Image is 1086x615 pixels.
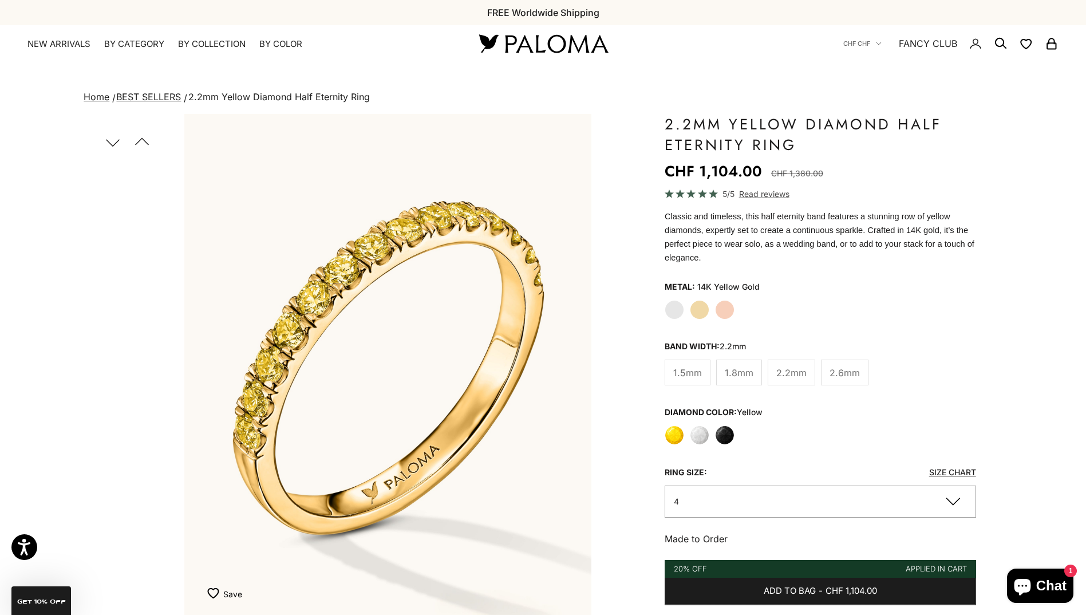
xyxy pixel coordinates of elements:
button: CHF CHF [843,38,882,49]
legend: Band Width: [665,338,746,355]
variant-option-value: yellow [737,407,763,417]
span: GET 10% Off [17,599,66,605]
div: Applied in cart [906,563,967,575]
span: CHF CHF [843,38,870,49]
div: GET 10% Off [11,586,71,615]
span: 2.2mm [776,365,807,380]
a: 5/5 Read reviews [665,187,976,200]
button: Add to Wishlist [207,582,242,605]
legend: Diamond Color: [665,404,763,421]
compare-at-price: CHF 1,380.00 [771,167,823,180]
button: 4 [665,486,976,517]
span: 1.8mm [725,365,753,380]
summary: By Color [259,38,302,50]
variant-option-value: 2.2mm [720,341,746,351]
button: Add to bag-CHF 1,104.00 [665,578,976,605]
nav: breadcrumbs [81,89,1004,105]
inbox-online-store-chat: Shopify online store chat [1004,569,1077,606]
span: Add to bag [764,584,816,598]
span: 2.6mm [830,365,860,380]
span: Read reviews [739,187,789,200]
a: FANCY CLUB [899,36,957,51]
div: 20% Off [674,563,707,575]
variant-option-value: 14K Yellow Gold [697,278,760,295]
a: BEST SELLERS [116,91,181,102]
legend: Ring Size: [665,464,707,481]
p: Made to Order [665,531,976,546]
a: Size Chart [929,467,976,477]
span: 1.5mm [673,365,702,380]
nav: Primary navigation [27,38,452,50]
span: Classic and timeless, this half eternity band features a stunning row of yellow diamonds, expertl... [665,212,974,262]
summary: By Category [104,38,164,50]
span: CHF 1,104.00 [826,584,877,598]
sale-price: CHF 1,104.00 [665,160,762,183]
span: 5/5 [722,187,734,200]
img: wishlist [207,588,223,599]
summary: By Collection [178,38,246,50]
h1: 2.2mm Yellow Diamond Half Eternity Ring [665,114,976,155]
legend: Metal: [665,278,695,295]
a: Home [84,91,109,102]
nav: Secondary navigation [843,25,1059,62]
a: NEW ARRIVALS [27,38,90,50]
span: 4 [674,496,679,506]
span: 2.2mm Yellow Diamond Half Eternity Ring [188,91,370,102]
p: FREE Worldwide Shipping [487,5,599,20]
